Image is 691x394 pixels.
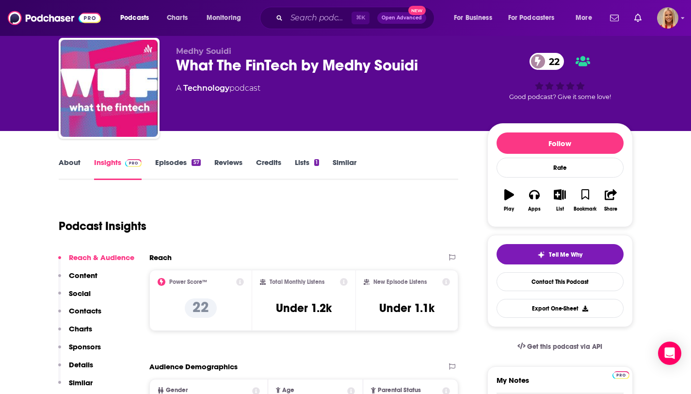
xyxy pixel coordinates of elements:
[537,251,545,259] img: tell me why sparkle
[373,279,427,285] h2: New Episode Listens
[155,158,200,180] a: Episodes57
[510,335,611,359] a: Get this podcast via API
[314,159,319,166] div: 1
[502,10,569,26] button: open menu
[549,251,582,259] span: Tell Me Why
[276,301,332,315] h3: Under 1.2k
[508,11,555,25] span: For Podcasters
[58,271,97,289] button: Content
[657,7,678,29] button: Show profile menu
[547,183,572,218] button: List
[107,57,163,64] div: Keywords by Traffic
[185,298,217,318] p: 22
[183,83,229,93] a: Technology
[26,56,34,64] img: tab_domain_overview_orange.svg
[487,47,633,107] div: 22Good podcast? Give it some love!
[408,6,426,15] span: New
[333,158,356,180] a: Similar
[630,10,645,26] a: Show notifications dropdown
[58,306,101,324] button: Contacts
[287,10,352,26] input: Search podcasts, credits, & more...
[497,299,624,318] button: Export One-Sheet
[25,25,107,33] div: Domain: [DOMAIN_NAME]
[16,25,23,33] img: website_grey.svg
[69,253,134,262] p: Reach & Audience
[509,93,611,100] span: Good podcast? Give it some love!
[58,253,134,271] button: Reach & Audience
[214,158,242,180] a: Reviews
[497,376,624,393] label: My Notes
[69,324,92,333] p: Charts
[169,279,207,285] h2: Power Score™
[576,11,592,25] span: More
[657,7,678,29] img: User Profile
[657,7,678,29] span: Logged in as KymberleeBolden
[454,11,492,25] span: For Business
[120,11,149,25] span: Podcasts
[8,9,101,27] img: Podchaser - Follow, Share and Rate Podcasts
[604,206,617,212] div: Share
[59,219,146,233] h1: Podcast Insights
[378,387,421,394] span: Parental Status
[528,206,541,212] div: Apps
[149,362,238,371] h2: Audience Demographics
[598,183,623,218] button: Share
[113,10,161,26] button: open menu
[61,40,158,137] img: What The FinTech by Medhy Souidi
[497,183,522,218] button: Play
[539,53,564,70] span: 22
[295,158,319,180] a: Lists1
[58,324,92,342] button: Charts
[69,289,91,298] p: Social
[149,253,172,262] h2: Reach
[27,16,48,23] div: v 4.0.25
[497,272,624,291] a: Contact This Podcast
[69,342,101,351] p: Sponsors
[69,306,101,315] p: Contacts
[167,11,188,25] span: Charts
[16,16,23,23] img: logo_orange.svg
[382,16,422,20] span: Open Advanced
[573,183,598,218] button: Bookmark
[522,183,547,218] button: Apps
[69,360,93,369] p: Details
[269,7,444,29] div: Search podcasts, credits, & more...
[658,342,681,365] div: Open Intercom Messenger
[606,10,623,26] a: Show notifications dropdown
[282,387,294,394] span: Age
[96,56,104,64] img: tab_keywords_by_traffic_grey.svg
[94,158,142,180] a: InsightsPodchaser Pro
[59,158,80,180] a: About
[352,12,370,24] span: ⌘ K
[497,244,624,264] button: tell me why sparkleTell Me Why
[125,159,142,167] img: Podchaser Pro
[556,206,564,212] div: List
[58,360,93,378] button: Details
[176,82,260,94] div: A podcast
[270,279,324,285] h2: Total Monthly Listens
[530,53,564,70] a: 22
[58,289,91,307] button: Social
[447,10,504,26] button: open menu
[207,11,241,25] span: Monitoring
[192,159,200,166] div: 57
[574,206,596,212] div: Bookmark
[569,10,604,26] button: open menu
[176,47,231,56] span: Medhy Souidi
[200,10,254,26] button: open menu
[58,342,101,360] button: Sponsors
[69,271,97,280] p: Content
[527,343,602,351] span: Get this podcast via API
[37,57,87,64] div: Domain Overview
[256,158,281,180] a: Credits
[497,158,624,178] div: Rate
[612,370,629,379] a: Pro website
[161,10,193,26] a: Charts
[497,132,624,154] button: Follow
[69,378,93,387] p: Similar
[504,206,514,212] div: Play
[377,12,426,24] button: Open AdvancedNew
[379,301,434,315] h3: Under 1.1k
